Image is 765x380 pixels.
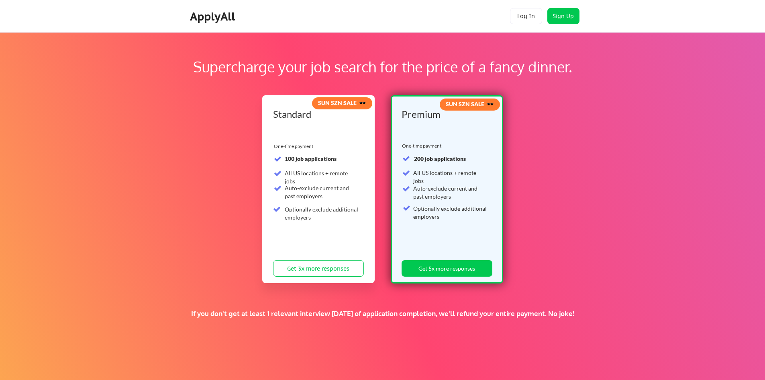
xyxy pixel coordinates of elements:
[274,143,316,150] div: One-time payment
[402,143,444,149] div: One-time payment
[285,205,359,221] div: Optionally exclude additional employers
[547,8,579,24] button: Sign Up
[510,8,542,24] button: Log In
[446,101,494,107] strong: SUN SZN SALE 🕶️
[402,260,492,277] button: Get 5x more responses
[285,155,337,162] strong: 100 job applications
[402,109,490,119] div: Premium
[413,185,488,200] div: Auto-exclude current and past employers
[318,99,366,106] strong: SUN SZN SALE 🕶️
[413,205,488,220] div: Optionally exclude additional employers
[414,155,466,162] strong: 200 job applications
[273,109,361,119] div: Standard
[139,309,626,318] div: If you don't get at least 1 relevant interview [DATE] of application completion, we'll refund you...
[273,260,364,277] button: Get 3x more responses
[413,169,488,185] div: All US locations + remote jobs
[285,184,359,200] div: Auto-exclude current and past employers
[51,56,714,78] div: Supercharge your job search for the price of a fancy dinner.
[285,169,359,185] div: All US locations + remote jobs
[190,10,237,23] div: ApplyAll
